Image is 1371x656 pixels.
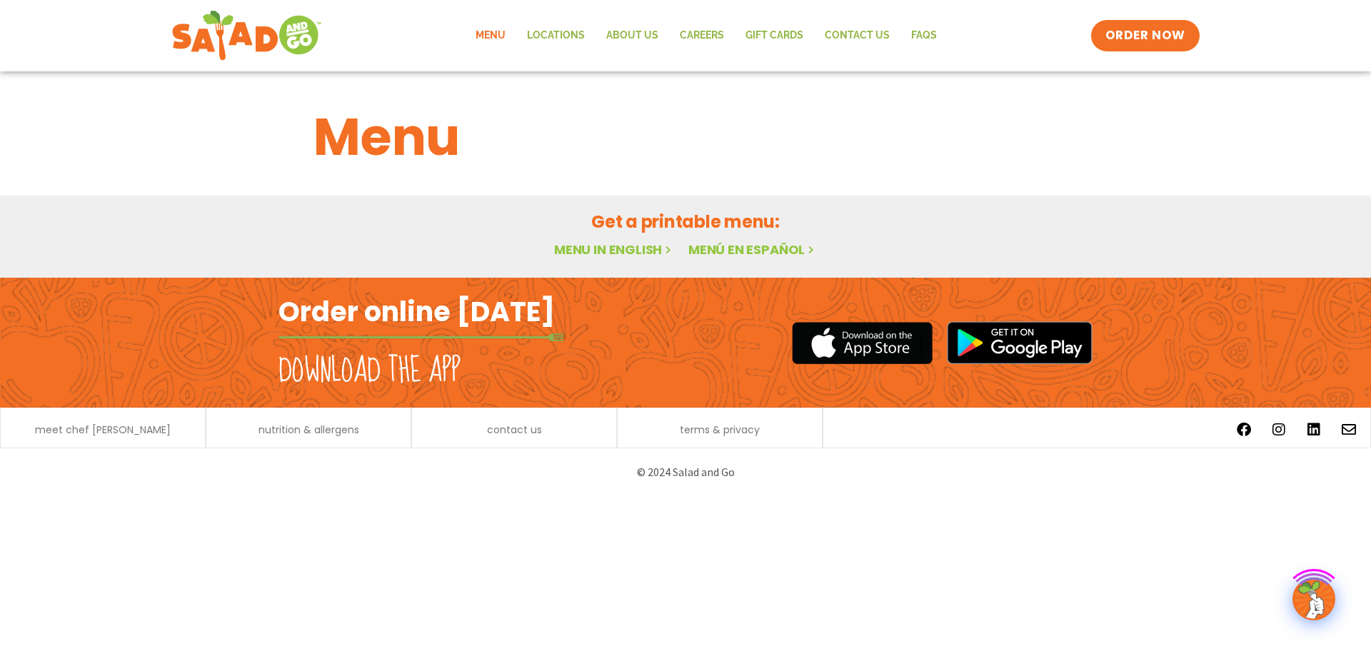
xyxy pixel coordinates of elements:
p: © 2024 Salad and Go [286,463,1085,482]
a: Careers [669,19,735,52]
a: contact us [487,425,542,435]
img: fork [278,333,564,341]
a: Locations [516,19,596,52]
nav: Menu [465,19,948,52]
a: ORDER NOW [1091,20,1200,51]
a: meet chef [PERSON_NAME] [35,425,171,435]
h2: Download the app [278,351,461,391]
a: Menu [465,19,516,52]
img: new-SAG-logo-768×292 [171,7,322,64]
a: About Us [596,19,669,52]
img: appstore [792,320,933,366]
a: Menu in English [554,241,674,258]
h2: Order online [DATE] [278,294,555,329]
a: Menú en español [688,241,817,258]
a: FAQs [900,19,948,52]
a: Contact Us [814,19,900,52]
span: ORDER NOW [1105,27,1185,44]
a: nutrition & allergens [258,425,359,435]
a: GIFT CARDS [735,19,814,52]
img: google_play [947,321,1093,364]
h2: Get a printable menu: [313,209,1058,234]
a: terms & privacy [680,425,760,435]
h1: Menu [313,99,1058,176]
